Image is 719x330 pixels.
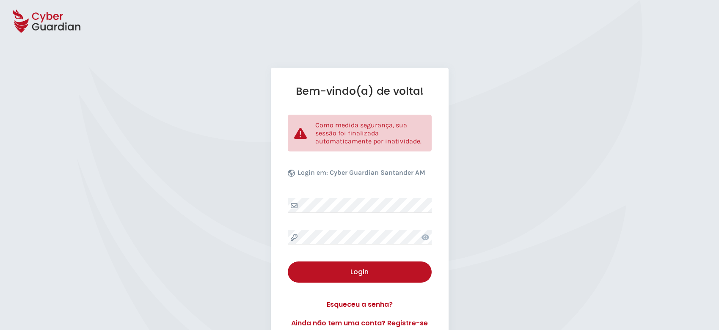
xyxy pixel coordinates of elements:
[298,168,425,181] p: Login em:
[288,318,432,328] a: Ainda não tem uma conta? Registre-se
[288,85,432,98] h1: Bem-vindo(a) de volta!
[330,168,425,176] b: Cyber Guardian Santander AM
[315,121,425,145] p: Como medida segurança, sua sessão foi finalizada automaticamente por inatividade.
[288,261,432,283] button: Login
[294,267,425,277] div: Login
[288,300,432,310] a: Esqueceu a senha?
